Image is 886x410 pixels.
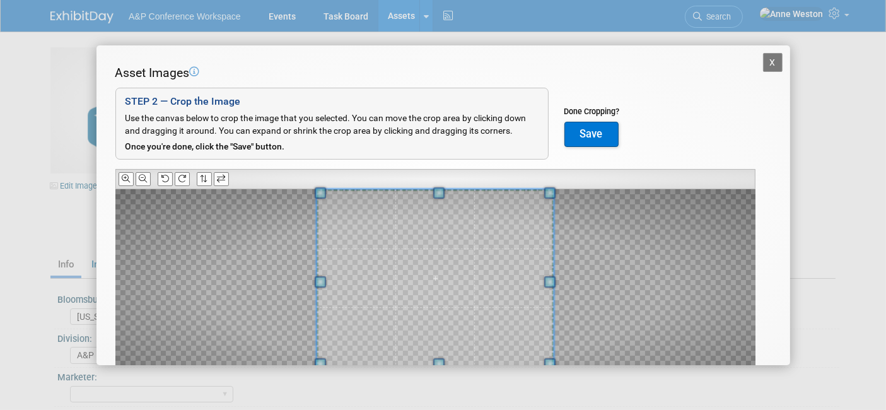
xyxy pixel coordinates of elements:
[763,53,783,72] button: X
[136,172,151,185] button: Zoom Out
[115,64,755,82] div: Asset Images
[564,106,620,117] div: Done Cropping?
[197,172,212,185] button: Flip Vertically
[125,113,527,136] span: Use the canvas below to crop the image that you selected. You can move the crop area by clicking ...
[125,95,539,109] div: STEP 2 — Crop the Image
[214,172,229,185] button: Flip Horizontally
[564,122,619,147] button: Save
[158,172,173,185] button: Rotate Counter-clockwise
[119,172,134,185] button: Zoom In
[175,172,190,185] button: Rotate Clockwise
[125,141,539,153] div: Once you're done, click the "Save" button.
